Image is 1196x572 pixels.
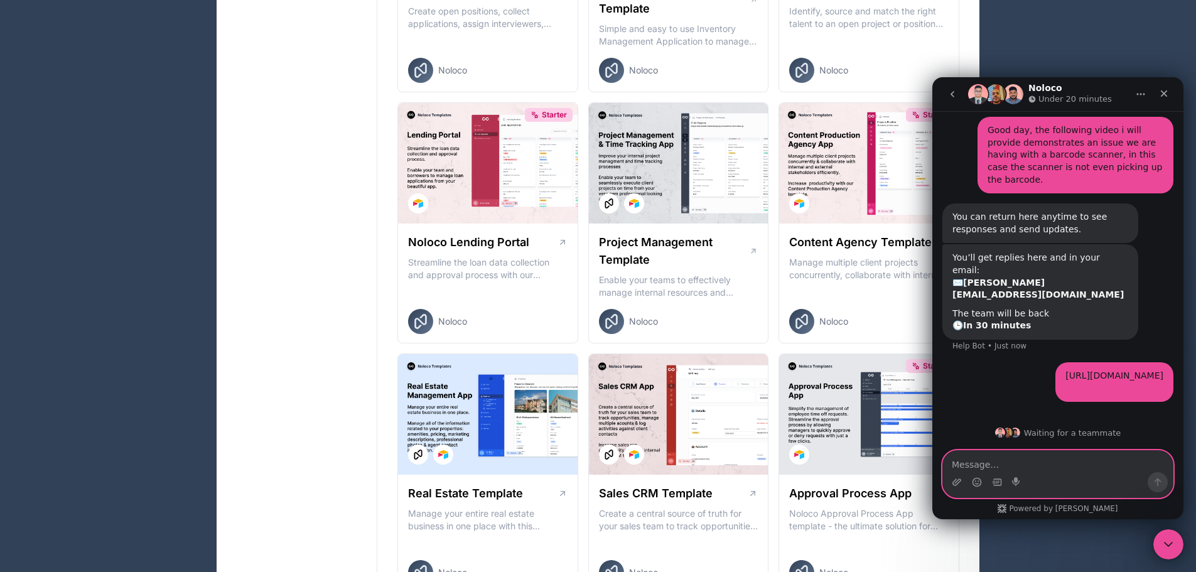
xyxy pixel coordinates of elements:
[923,110,948,120] span: Starter
[408,256,568,281] p: Streamline the loan data collection and approval process with our Lending Portal template.
[794,450,804,460] img: Airtable Logo
[789,507,949,532] p: Noloco Approval Process App template - the ultimate solution for managing your employee's time of...
[408,507,568,532] p: Manage your entire real estate business in one place with this comprehensive real estate transact...
[438,450,448,460] img: Airtable Logo
[629,198,639,208] img: Airtable Logo
[794,198,804,208] img: Airtable Logo
[599,507,758,532] p: Create a central source of truth for your sales team to track opportunities, manage multiple acco...
[438,315,467,328] span: Noloco
[542,110,567,120] span: Starter
[629,450,639,460] img: Airtable Logo
[413,198,423,208] img: Airtable Logo
[629,315,658,328] span: Noloco
[923,361,948,371] span: Starter
[599,274,758,299] p: Enable your teams to effectively manage internal resources and execute client projects on time.
[629,64,658,77] span: Noloco
[408,485,523,502] h1: Real Estate Template
[819,315,848,328] span: Noloco
[789,485,912,502] h1: Approval Process App
[932,77,1183,519] iframe: Intercom live chat
[438,64,467,77] span: Noloco
[789,5,949,30] p: Identify, source and match the right talent to an open project or position with our Talent Matchi...
[789,256,949,281] p: Manage multiple client projects concurrently, collaborate with internal and external stakeholders...
[819,64,848,77] span: Noloco
[599,234,749,269] h1: Project Management Template
[408,5,568,30] p: Create open positions, collect applications, assign interviewers, centralise candidate feedback a...
[1153,529,1183,559] iframe: Intercom live chat
[408,234,529,251] h1: Noloco Lending Portal
[789,234,932,251] h1: Content Agency Template
[599,23,758,48] p: Simple and easy to use Inventory Management Application to manage your stock, orders and Manufact...
[599,485,713,502] h1: Sales CRM Template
